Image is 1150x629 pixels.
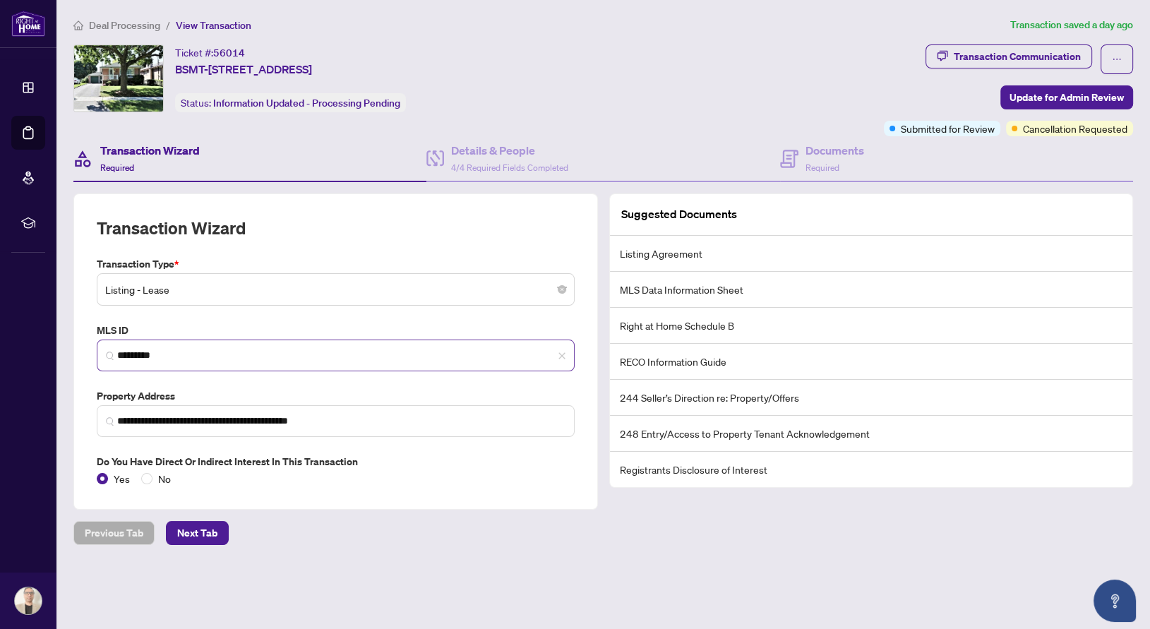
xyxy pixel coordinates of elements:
label: Do you have direct or indirect interest in this transaction [97,454,575,469]
span: 4/4 Required Fields Completed [451,162,568,173]
span: 56014 [213,47,245,59]
label: MLS ID [97,323,575,338]
article: Transaction saved a day ago [1010,17,1133,33]
label: Property Address [97,388,575,404]
h2: Transaction Wizard [97,217,246,239]
span: BSMT-[STREET_ADDRESS] [175,61,312,78]
span: Information Updated - Processing Pending [213,97,400,109]
span: View Transaction [176,19,251,32]
button: Transaction Communication [926,44,1092,68]
span: Listing - Lease [105,276,566,303]
li: 248 Entry/Access to Property Tenant Acknowledgement [610,416,1133,452]
img: Profile Icon [15,587,42,614]
span: close [558,352,566,360]
span: home [73,20,83,30]
li: Registrants Disclosure of Interest [610,452,1133,487]
article: Suggested Documents [621,205,737,223]
div: Ticket #: [175,44,245,61]
button: Open asap [1094,580,1136,622]
label: Transaction Type [97,256,575,272]
li: RECO Information Guide [610,344,1133,380]
img: logo [11,11,45,37]
button: Previous Tab [73,521,155,545]
span: No [152,471,176,486]
li: Right at Home Schedule B [610,308,1133,344]
span: Deal Processing [89,19,160,32]
button: Next Tab [166,521,229,545]
li: / [166,17,170,33]
span: Submitted for Review [901,121,995,136]
span: Required [100,162,134,173]
li: 244 Seller’s Direction re: Property/Offers [610,380,1133,416]
span: Cancellation Requested [1023,121,1127,136]
span: ellipsis [1112,54,1122,64]
img: search_icon [106,417,114,426]
li: Listing Agreement [610,236,1133,272]
span: Yes [108,471,136,486]
span: close-circle [558,285,566,294]
div: Status: [175,93,406,112]
h4: Documents [805,142,864,159]
span: Update for Admin Review [1010,86,1124,109]
div: Transaction Communication [954,45,1081,68]
img: search_icon [106,352,114,360]
img: IMG-W12433008_1.jpg [74,45,163,112]
span: Required [805,162,839,173]
h4: Transaction Wizard [100,142,200,159]
li: MLS Data Information Sheet [610,272,1133,308]
button: Update for Admin Review [1000,85,1133,109]
span: Next Tab [177,522,217,544]
h4: Details & People [451,142,568,159]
